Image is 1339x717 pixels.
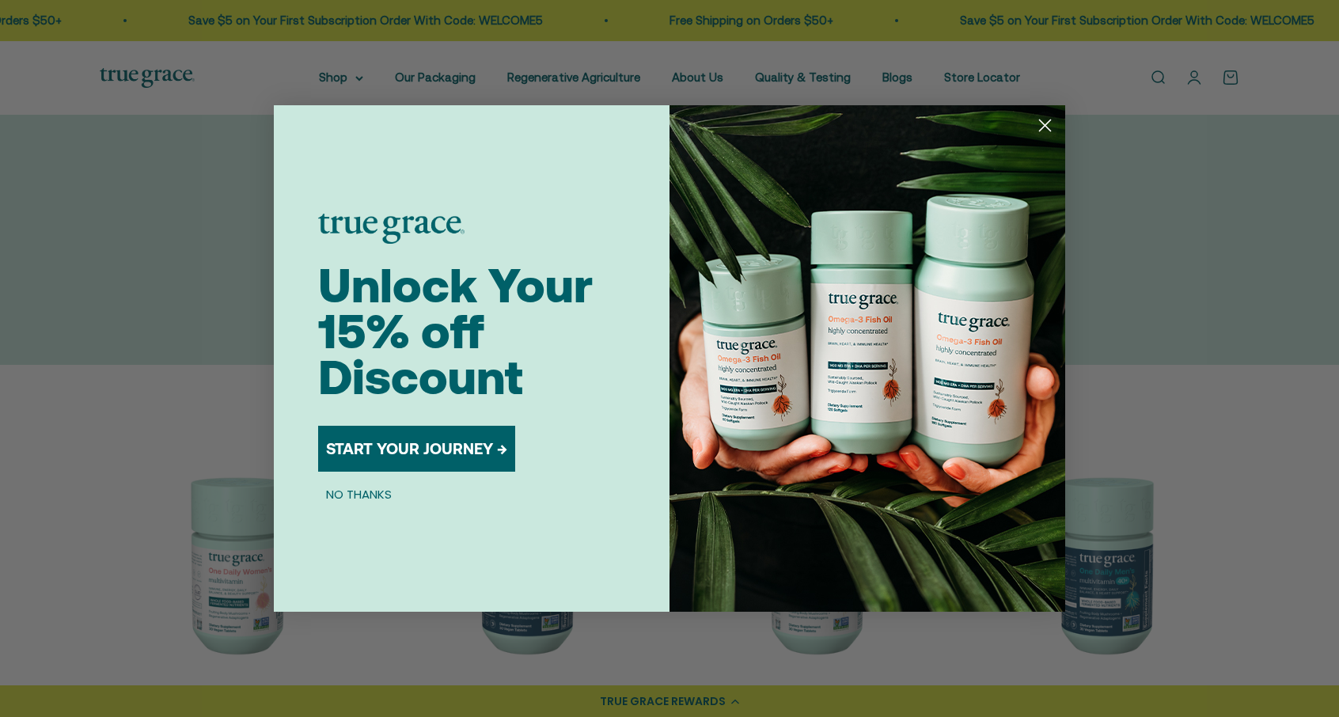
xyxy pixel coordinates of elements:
[318,214,465,244] img: logo placeholder
[318,258,593,404] span: Unlock Your 15% off Discount
[318,426,515,472] button: START YOUR JOURNEY →
[669,105,1065,612] img: 098727d5-50f8-4f9b-9554-844bb8da1403.jpeg
[1031,112,1059,139] button: Close dialog
[318,484,400,503] button: NO THANKS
